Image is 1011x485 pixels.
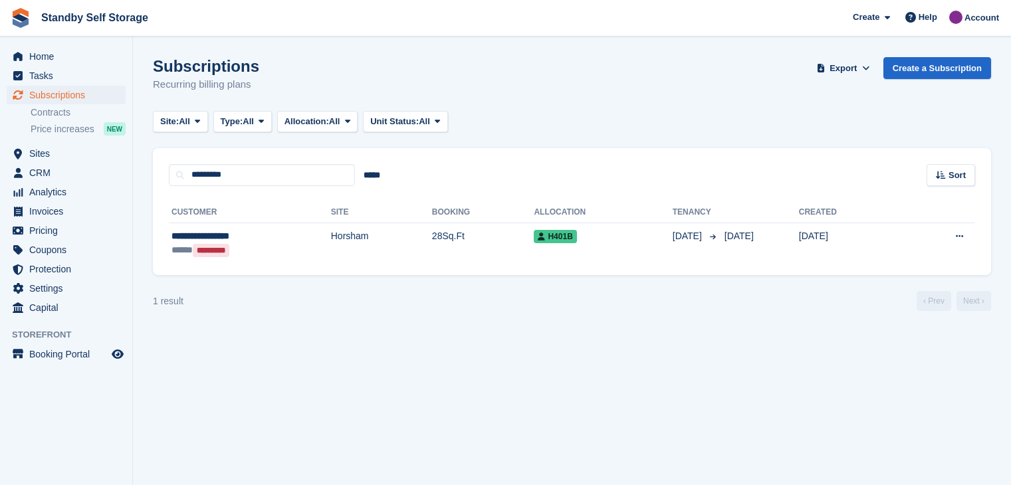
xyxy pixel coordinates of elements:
span: [DATE] [725,231,754,241]
th: Tenancy [673,202,719,223]
img: Sue Ford [949,11,962,24]
span: All [179,115,190,128]
span: Allocation: [284,115,329,128]
th: Site [331,202,432,223]
td: Horsham [331,223,432,264]
span: Account [964,11,999,25]
a: Previous [917,291,951,311]
span: Capital [29,298,109,317]
span: Unit Status: [370,115,419,128]
th: Booking [432,202,534,223]
a: Create a Subscription [883,57,991,79]
a: Price increases NEW [31,122,126,136]
th: Created [799,202,901,223]
button: Export [814,57,873,79]
span: Coupons [29,241,109,259]
a: menu [7,202,126,221]
button: Allocation: All [277,111,358,133]
th: Allocation [534,202,672,223]
a: menu [7,144,126,163]
span: All [419,115,430,128]
a: Next [956,291,991,311]
button: Site: All [153,111,208,133]
a: Contracts [31,106,126,119]
span: Tasks [29,66,109,85]
span: Booking Portal [29,345,109,363]
nav: Page [914,291,994,311]
span: Storefront [12,328,132,341]
a: menu [7,221,126,240]
span: Site: [160,115,179,128]
button: Type: All [213,111,272,133]
button: Unit Status: All [363,111,447,133]
a: menu [7,66,126,85]
span: [DATE] [673,229,705,243]
span: CRM [29,163,109,182]
span: All [329,115,340,128]
span: H401B [534,230,576,243]
span: Home [29,47,109,66]
span: Create [853,11,879,24]
h1: Subscriptions [153,57,259,75]
div: 1 result [153,294,183,308]
a: menu [7,183,126,201]
span: Settings [29,279,109,298]
a: menu [7,260,126,278]
a: Preview store [110,346,126,362]
td: [DATE] [799,223,901,264]
span: Price increases [31,123,94,136]
a: menu [7,163,126,182]
div: NEW [104,122,126,136]
span: Protection [29,260,109,278]
span: Analytics [29,183,109,201]
span: Help [919,11,937,24]
span: Invoices [29,202,109,221]
span: All [243,115,254,128]
span: Subscriptions [29,86,109,104]
a: menu [7,345,126,363]
p: Recurring billing plans [153,77,259,92]
img: stora-icon-8386f47178a22dfd0bd8f6a31ec36ba5ce8667c1dd55bd0f319d3a0aa187defe.svg [11,8,31,28]
span: Sort [949,169,966,182]
span: Export [830,62,857,75]
a: menu [7,279,126,298]
a: menu [7,298,126,317]
span: Type: [221,115,243,128]
span: Sites [29,144,109,163]
a: Standby Self Storage [36,7,154,29]
a: menu [7,241,126,259]
a: menu [7,86,126,104]
td: 28Sq.Ft [432,223,534,264]
span: Pricing [29,221,109,240]
th: Customer [169,202,331,223]
a: menu [7,47,126,66]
